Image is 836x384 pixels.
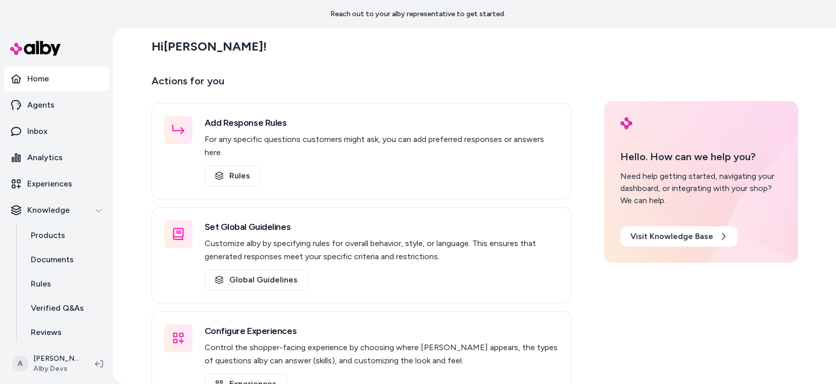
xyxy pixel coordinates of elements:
span: Alby Devs [33,364,79,374]
h2: Hi [PERSON_NAME] ! [152,39,267,54]
a: Analytics [4,146,109,170]
a: Agents [4,93,109,117]
p: Knowledge [27,204,70,216]
p: Inbox [27,125,47,137]
a: Rules [205,165,261,186]
a: Products [21,223,109,248]
p: Documents [31,254,74,266]
p: Agents [27,99,55,111]
a: Visit Knowledge Base [620,226,737,247]
p: Reach out to your alby representative to get started. [330,9,506,19]
p: Hello. How can we help you? [620,149,782,164]
p: Reviews [31,326,62,339]
p: Analytics [27,152,63,164]
p: For any specific questions customers might ask, you can add preferred responses or answers here. [205,133,559,159]
p: Control the shopper-facing experience by choosing where [PERSON_NAME] appears, the types of quest... [205,341,559,367]
p: [PERSON_NAME] [33,354,79,364]
p: Customize alby by specifying rules for overall behavior, style, or language. This ensures that ge... [205,237,559,263]
div: Need help getting started, navigating your dashboard, or integrating with your shop? We can help. [620,170,782,207]
a: Rules [21,272,109,296]
a: Reviews [21,320,109,345]
p: Verified Q&As [31,302,84,314]
a: Verified Q&As [21,296,109,320]
a: Documents [21,248,109,272]
p: Home [27,73,49,85]
img: alby Logo [10,41,61,56]
h3: Add Response Rules [205,116,559,130]
p: Rules [31,278,51,290]
span: A [12,356,28,372]
button: A[PERSON_NAME]Alby Devs [6,348,87,380]
a: Inbox [4,119,109,143]
a: Home [4,67,109,91]
a: Global Guidelines [205,269,308,291]
p: Experiences [27,178,72,190]
h3: Set Global Guidelines [205,220,559,234]
p: Actions for you [152,73,572,97]
a: Experiences [4,172,109,196]
h3: Configure Experiences [205,324,559,338]
button: Knowledge [4,198,109,222]
p: Products [31,229,65,242]
img: alby Logo [620,117,632,129]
